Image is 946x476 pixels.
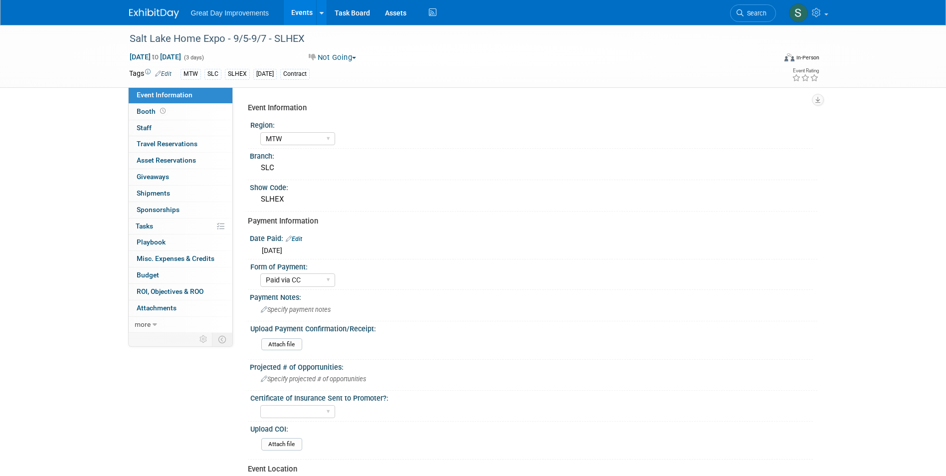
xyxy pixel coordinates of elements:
a: Search [730,4,776,22]
div: Branch: [250,149,817,161]
a: Edit [286,236,302,242]
span: Playbook [137,238,166,246]
span: Tasks [136,222,153,230]
div: SLC [204,69,221,79]
a: Giveaways [129,169,232,185]
div: Salt Lake Home Expo - 9/5-9/7 - SLHEX [126,30,761,48]
div: Projected # of Opportunities: [250,360,817,372]
a: Sponsorships [129,202,232,218]
span: Sponsorships [137,206,180,214]
td: Personalize Event Tab Strip [195,333,212,346]
span: Specify payment notes [261,306,331,313]
img: ExhibitDay [129,8,179,18]
div: Payment Notes: [250,290,817,302]
div: Payment Information [248,216,810,227]
a: Asset Reservations [129,153,232,169]
span: more [135,320,151,328]
img: Format-Inperson.png [784,53,794,61]
a: Booth [129,104,232,120]
div: Date Paid: [250,231,817,244]
span: Budget [137,271,159,279]
div: MTW [181,69,201,79]
div: Event Location [248,464,810,475]
a: ROI, Objectives & ROO [129,284,232,300]
a: Edit [155,70,172,77]
a: Tasks [129,219,232,235]
button: Not Going [305,52,360,63]
a: Travel Reservations [129,136,232,152]
span: to [151,53,160,61]
a: more [129,317,232,333]
span: Search [744,9,766,17]
div: Region: [250,118,813,130]
span: ROI, Objectives & ROO [137,287,203,295]
a: Attachments [129,300,232,316]
span: Great Day Improvements [191,9,269,17]
span: Staff [137,124,152,132]
div: Show Code: [250,180,817,193]
span: Giveaways [137,173,169,181]
div: Contract [280,69,310,79]
span: Specify projected # of opportunities [261,375,366,383]
span: Travel Reservations [137,140,197,148]
div: Upload COI: [250,422,813,434]
td: Tags [129,68,172,80]
span: Asset Reservations [137,156,196,164]
div: Certificate of Insurance Sent to Promoter?: [250,391,813,403]
div: Form of Payment: [250,259,813,272]
div: Event Rating [792,68,819,73]
div: SLC [257,160,810,176]
span: Shipments [137,189,170,197]
div: Upload Payment Confirmation/Receipt: [250,321,813,334]
div: Event Format [717,52,820,67]
div: SLHEX [257,192,810,207]
span: Misc. Expenses & Credits [137,254,214,262]
div: SLHEX [225,69,250,79]
a: Shipments [129,186,232,202]
a: Playbook [129,235,232,250]
span: [DATE] [262,246,282,254]
span: Booth [137,107,168,115]
a: Budget [129,267,232,283]
span: [DATE] [DATE] [129,52,182,61]
div: In-Person [796,54,819,61]
td: Toggle Event Tabs [212,333,232,346]
span: (3 days) [183,54,204,61]
a: Misc. Expenses & Credits [129,251,232,267]
img: Sha'Nautica Sales [789,3,808,22]
span: Booth not reserved yet [158,107,168,115]
a: Staff [129,120,232,136]
div: [DATE] [253,69,277,79]
span: Event Information [137,91,192,99]
a: Event Information [129,87,232,103]
span: Attachments [137,304,177,312]
div: Event Information [248,103,810,113]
